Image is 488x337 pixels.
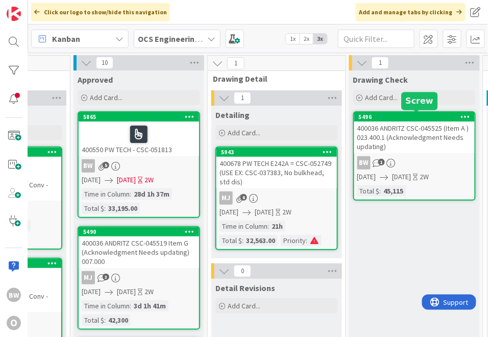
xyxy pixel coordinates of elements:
[378,159,385,165] span: 1
[228,128,260,137] span: Add Card...
[357,156,371,170] div: BW
[82,159,95,173] div: BW
[306,235,307,246] span: :
[31,3,170,21] div: Click our logo to show/hide this navigation
[353,75,408,85] span: Drawing Check
[103,162,109,168] span: 5
[83,113,199,121] div: 5865
[79,159,199,173] div: BW
[300,34,313,44] span: 2x
[82,286,101,297] span: [DATE]
[267,221,269,232] span: :
[243,235,278,246] div: 32,563.00
[216,148,337,157] div: 5943
[356,3,466,21] div: Add and manage tabs by clicking
[130,188,131,200] span: :
[130,300,131,311] span: :
[82,188,130,200] div: Time in Column
[365,93,398,102] span: Add Card...
[106,203,140,214] div: 33,195.00
[79,112,199,122] div: 5865
[354,122,475,153] div: 400036 ANDRITZ CSC-045525 (Item A ) 023.400.1 (Acknowledgment Needs updating)
[281,235,306,246] div: Priority
[406,96,434,106] h5: Screw
[7,7,21,21] img: Visit kanbanzone.com
[240,194,247,201] span: 6
[82,271,95,284] div: MJ
[82,203,104,214] div: Total $
[354,156,475,170] div: BW
[215,110,250,120] span: Detailing
[227,57,245,69] span: 1
[216,148,337,188] div: 5943400678 PW TECH E242A = CSC-052749 (USE EX: CSC-037383, No bulkhead, std dis)
[219,235,242,246] div: Total $
[90,93,123,102] span: Add Card...
[83,228,199,235] div: 5490
[255,207,274,218] span: [DATE]
[269,221,285,232] div: 21h
[7,316,21,330] div: O
[359,113,475,121] div: 5496
[103,274,109,280] span: 3
[228,301,260,310] span: Add Card...
[357,185,380,197] div: Total $
[144,286,154,297] div: 2W
[393,172,411,182] span: [DATE]
[7,288,21,302] div: BW
[79,236,199,268] div: 400036 ANDRITZ CSC-045519 Item G (Acknowledgment Needs updating) 007.000
[144,175,154,185] div: 2W
[313,34,327,44] span: 3x
[221,149,337,156] div: 5943
[354,112,475,122] div: 5496
[354,112,475,153] div: 5496400036 ANDRITZ CSC-045525 (Item A ) 023.400.1 (Acknowledgment Needs updating)
[106,315,131,326] div: 42,300
[79,227,199,268] div: 5490400036 ANDRITZ CSC-045519 Item G (Acknowledgment Needs updating) 007.000
[79,112,199,156] div: 5865400550 PW TECH - CSC-051813
[420,172,429,182] div: 2W
[380,185,381,197] span: :
[131,188,172,200] div: 28d 1h 37m
[216,157,337,188] div: 400678 PW TECH E242A = CSC-052749 (USE EX: CSC-037383, No bulkhead, std dis)
[138,34,247,44] b: OCS Engineering Department
[82,175,101,185] span: [DATE]
[215,283,275,293] span: Detail Revisions
[242,235,243,246] span: :
[131,300,168,311] div: 3d 1h 41m
[117,175,136,185] span: [DATE]
[219,207,238,218] span: [DATE]
[372,57,389,69] span: 1
[338,30,414,48] input: Quick Filter...
[381,185,406,197] div: 45,115
[286,34,300,44] span: 1x
[357,172,376,182] span: [DATE]
[104,203,106,214] span: :
[219,221,267,232] div: Time in Column
[234,92,251,104] span: 1
[21,2,46,14] span: Support
[82,300,130,311] div: Time in Column
[52,33,80,45] span: Kanban
[117,286,136,297] span: [DATE]
[213,74,333,84] span: Drawing Detail
[79,271,199,284] div: MJ
[82,315,104,326] div: Total $
[79,122,199,156] div: 400550 PW TECH - CSC-051813
[282,207,291,218] div: 2W
[79,227,199,236] div: 5490
[216,191,337,205] div: MJ
[78,75,113,85] span: Approved
[96,57,113,69] span: 10
[104,315,106,326] span: :
[219,191,233,205] div: MJ
[234,265,251,277] span: 0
